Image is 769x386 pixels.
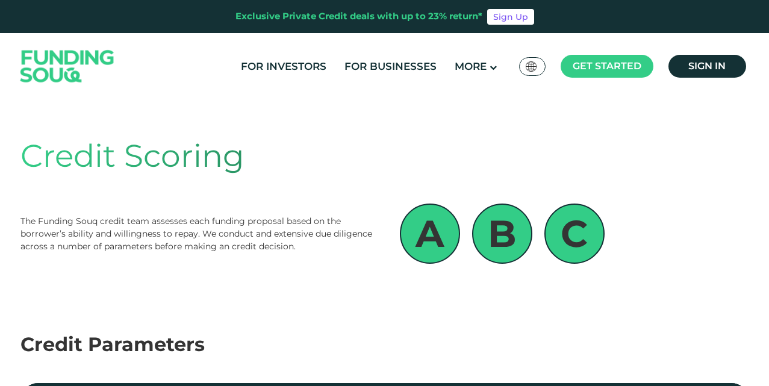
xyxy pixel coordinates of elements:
[20,330,749,359] div: Credit Parameters
[487,9,534,25] a: Sign Up
[573,60,641,72] span: Get started
[20,132,749,179] div: Credit Scoring
[668,55,746,78] a: Sign in
[341,57,440,76] a: For Businesses
[400,204,460,264] div: A
[688,60,726,72] span: Sign in
[20,215,376,253] div: The Funding Souq credit team assesses each funding proposal based on the borrower’s ability and w...
[8,36,126,97] img: Logo
[544,204,605,264] div: C
[472,204,532,264] div: B
[238,57,329,76] a: For Investors
[455,60,487,72] span: More
[526,61,537,72] img: SA Flag
[235,10,482,23] div: Exclusive Private Credit deals with up to 23% return*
